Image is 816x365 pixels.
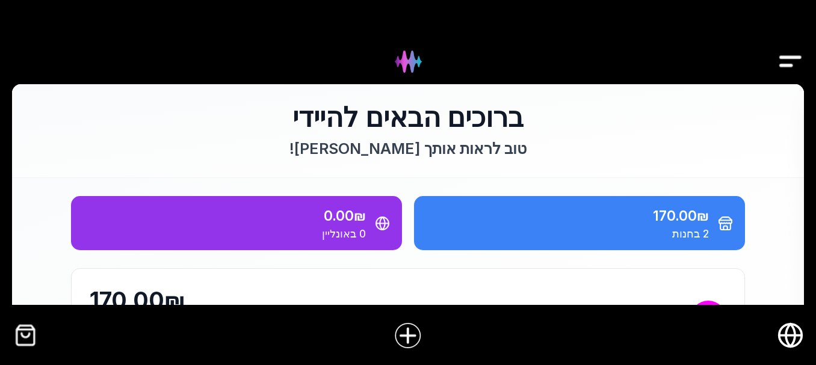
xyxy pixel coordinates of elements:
img: קופה [12,322,39,349]
h2: מכירות היום ב-Sheynushka [510,301,678,322]
div: 170.00₪ [426,205,709,226]
div: 0 באונליין [83,226,366,241]
span: טוב לראות אותך [PERSON_NAME] ! [289,140,527,158]
img: הוסף פריט [394,321,422,350]
a: הוסף פריט [385,312,431,359]
a: חנות אונליין [777,322,804,349]
div: 170.00₪ [90,287,185,314]
h1: ברוכים הבאים להיידי [71,102,745,132]
button: Drawer [777,29,804,56]
div: 2 בחנות [426,226,709,241]
img: Drawer [777,38,804,85]
div: 0.00₪ [83,205,366,226]
img: Hydee Logo [385,38,431,85]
